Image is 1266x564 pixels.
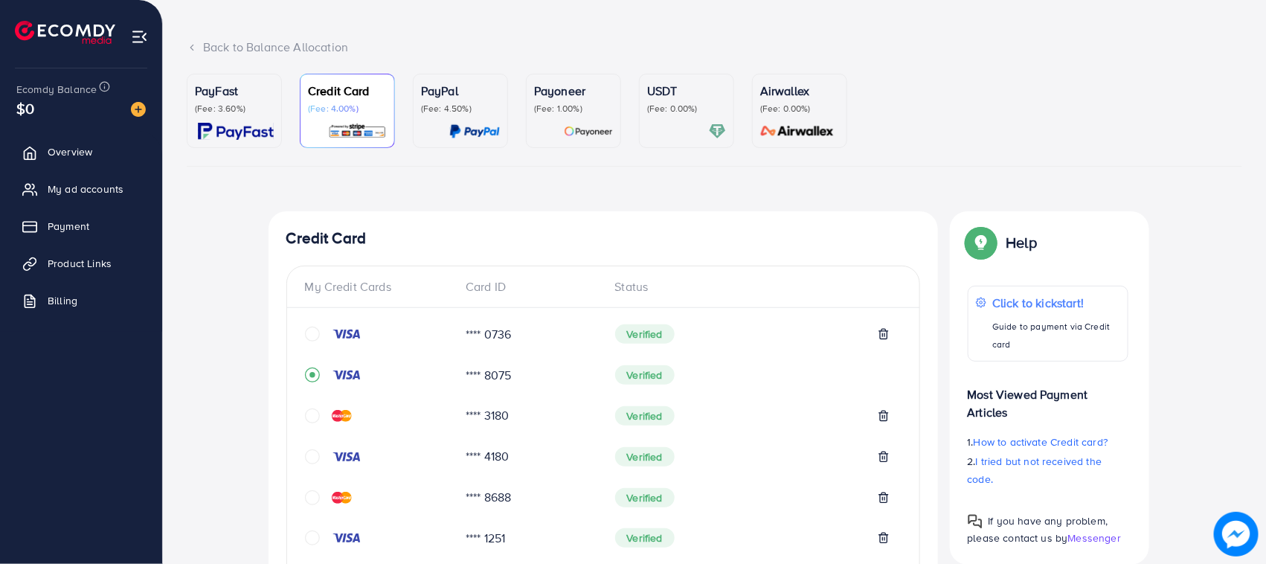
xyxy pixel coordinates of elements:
p: PayPal [421,82,500,100]
p: Payoneer [534,82,613,100]
img: card [198,123,274,140]
span: If you have any problem, please contact us by [968,513,1108,545]
img: Popup guide [968,514,983,529]
svg: circle [305,490,320,505]
div: Back to Balance Allocation [187,39,1242,56]
p: Help [1006,234,1038,251]
a: Overview [11,137,151,167]
svg: circle [305,449,320,464]
span: Verified [615,488,675,507]
a: My ad accounts [11,174,151,204]
p: Click to kickstart! [992,294,1119,312]
span: Verified [615,528,675,548]
p: Credit Card [308,82,387,100]
img: image [131,102,146,117]
img: credit [332,451,362,463]
img: credit [332,369,362,381]
span: How to activate Credit card? [974,435,1108,449]
span: Ecomdy Balance [16,82,97,97]
p: (Fee: 0.00%) [647,103,726,115]
a: Billing [11,286,151,315]
p: 2. [968,452,1128,488]
div: Card ID [454,278,603,295]
img: card [756,123,839,140]
span: Messenger [1068,531,1121,545]
span: Verified [615,324,675,344]
span: Verified [615,365,675,385]
svg: circle [305,408,320,423]
span: Billing [48,293,77,308]
img: Popup guide [968,229,995,256]
p: (Fee: 3.60%) [195,103,274,115]
a: Payment [11,211,151,241]
svg: circle [305,531,320,545]
span: Product Links [48,256,112,271]
svg: circle [305,327,320,342]
span: $0 [16,97,34,119]
svg: record circle [305,368,320,382]
p: (Fee: 0.00%) [760,103,839,115]
p: 1. [968,433,1128,451]
img: image [1218,516,1255,553]
h4: Credit Card [286,229,920,248]
p: (Fee: 1.00%) [534,103,613,115]
p: (Fee: 4.50%) [421,103,500,115]
span: Overview [48,144,92,159]
img: menu [131,28,148,45]
span: I tried but not received the code. [968,454,1102,487]
p: Most Viewed Payment Articles [968,374,1128,421]
img: card [564,123,613,140]
a: Product Links [11,249,151,278]
img: credit [332,410,352,422]
img: card [328,123,387,140]
div: Status [603,278,902,295]
img: card [709,123,726,140]
img: card [449,123,500,140]
span: Payment [48,219,89,234]
p: PayFast [195,82,274,100]
p: (Fee: 4.00%) [308,103,387,115]
div: My Credit Cards [305,278,454,295]
p: USDT [647,82,726,100]
span: Verified [615,406,675,426]
img: credit [332,532,362,544]
span: My ad accounts [48,182,123,196]
p: Guide to payment via Credit card [992,318,1119,353]
img: credit [332,328,362,340]
img: logo [15,21,115,44]
img: credit [332,492,352,504]
span: Verified [615,447,675,467]
p: Airwallex [760,82,839,100]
